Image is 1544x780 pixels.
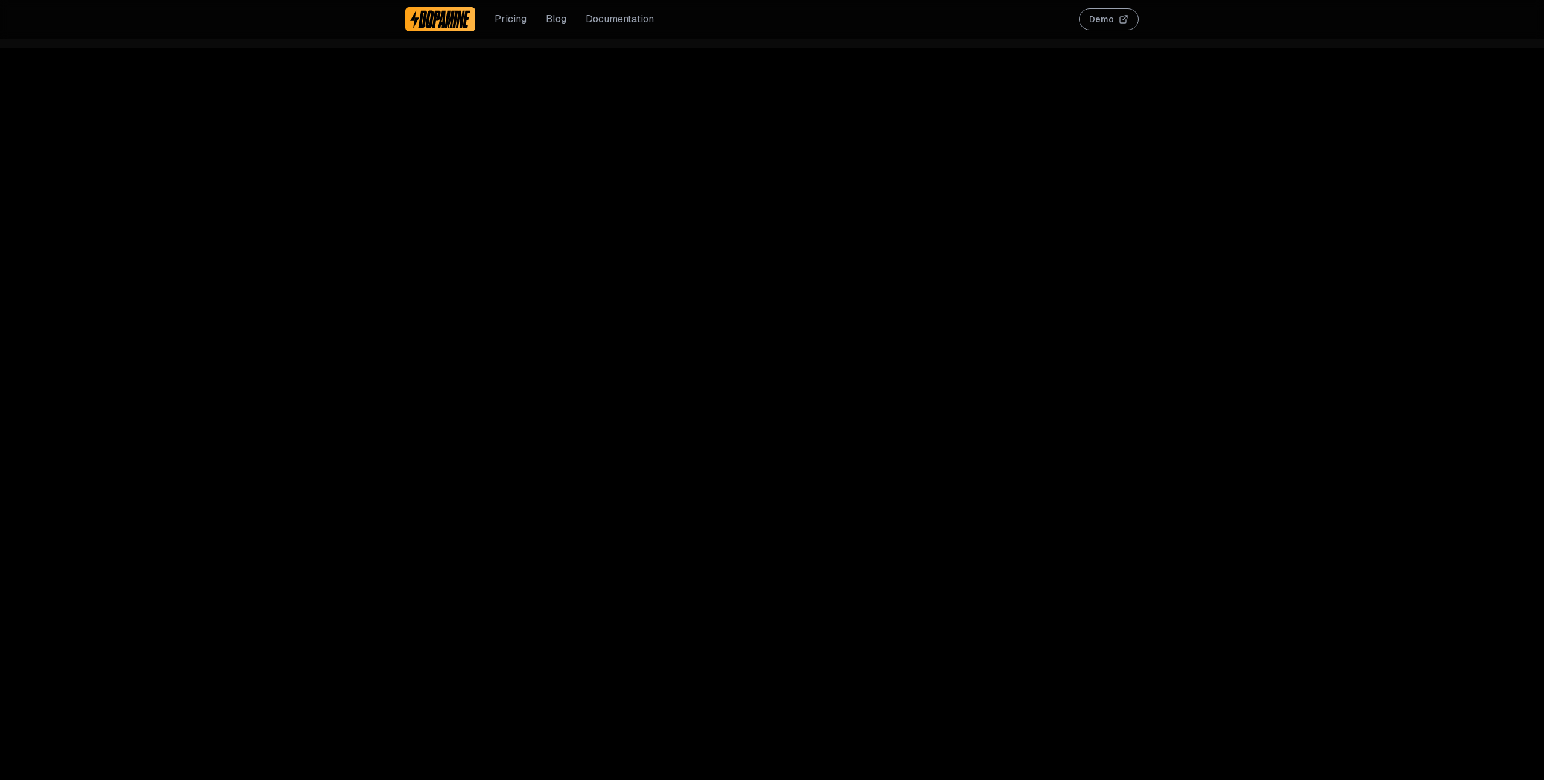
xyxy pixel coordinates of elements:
[1079,8,1139,30] button: Demo
[405,7,475,31] a: Dopamine
[586,12,654,27] a: Documentation
[410,10,470,29] img: Dopamine
[495,12,527,27] a: Pricing
[546,12,566,27] a: Blog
